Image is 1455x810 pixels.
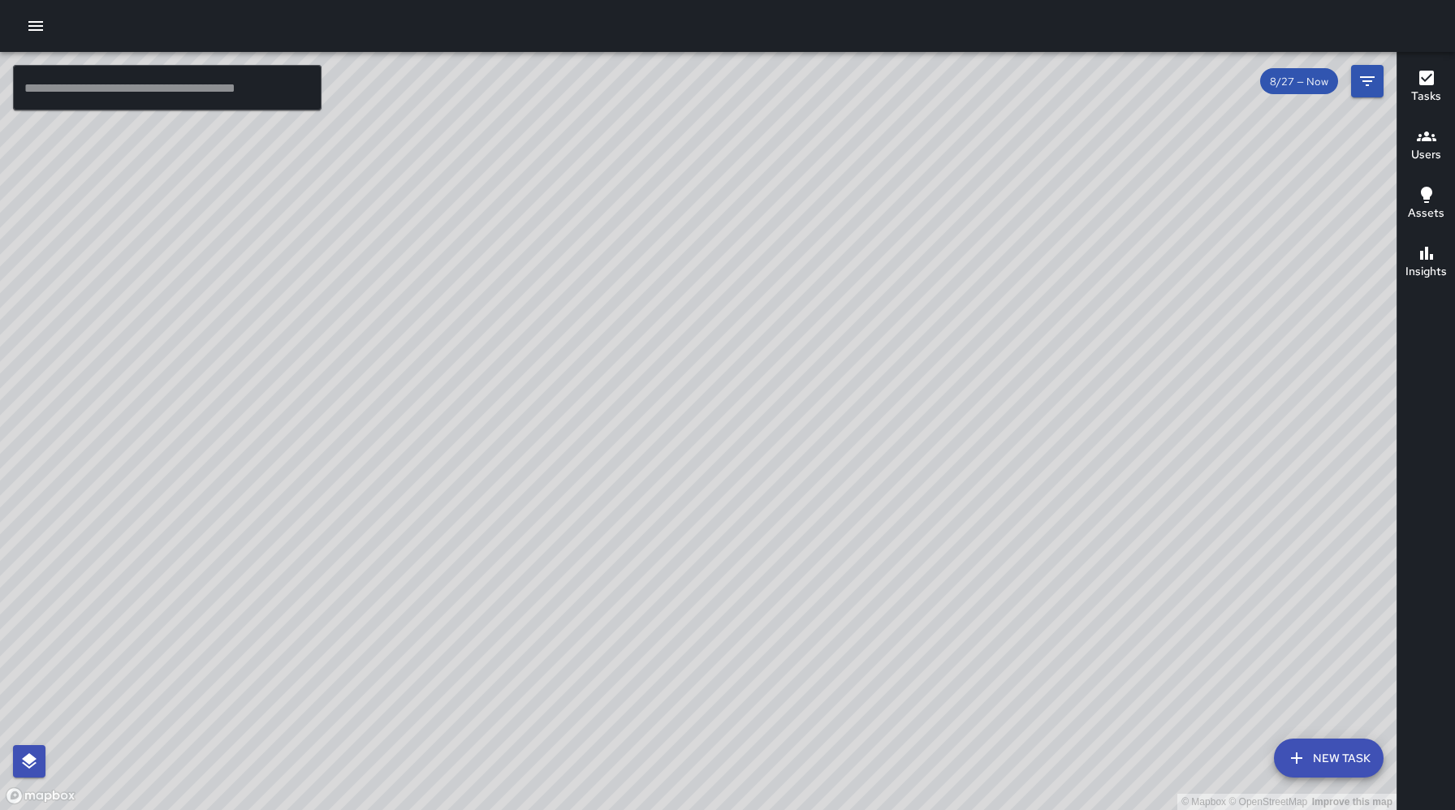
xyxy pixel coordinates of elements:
[1397,117,1455,175] button: Users
[1397,234,1455,292] button: Insights
[1411,146,1441,164] h6: Users
[1274,739,1384,778] button: New Task
[1260,75,1338,88] span: 8/27 — Now
[1405,263,1447,281] h6: Insights
[1351,65,1384,97] button: Filters
[1411,88,1441,106] h6: Tasks
[1408,205,1444,222] h6: Assets
[1397,175,1455,234] button: Assets
[1397,58,1455,117] button: Tasks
